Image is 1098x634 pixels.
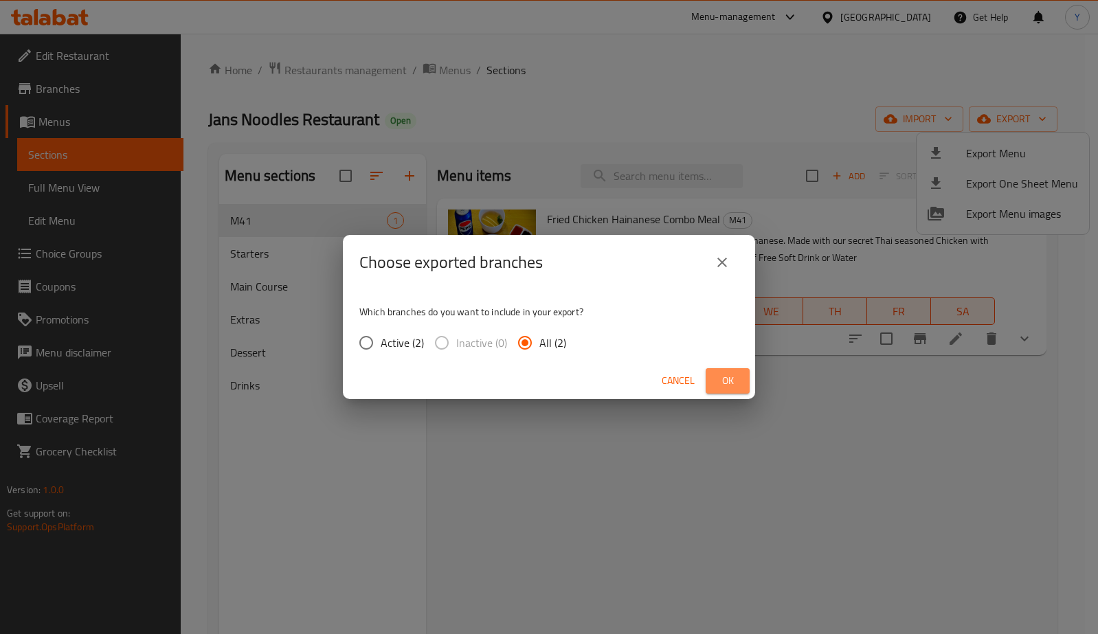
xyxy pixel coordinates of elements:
[706,246,739,279] button: close
[539,335,566,351] span: All (2)
[456,335,507,351] span: Inactive (0)
[717,372,739,389] span: Ok
[359,305,739,319] p: Which branches do you want to include in your export?
[706,368,750,394] button: Ok
[359,251,543,273] h2: Choose exported branches
[381,335,424,351] span: Active (2)
[662,372,695,389] span: Cancel
[656,368,700,394] button: Cancel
